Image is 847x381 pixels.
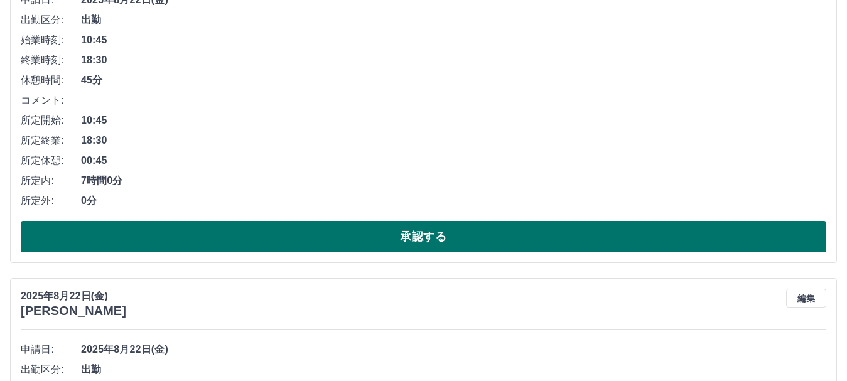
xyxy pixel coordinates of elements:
button: 編集 [786,289,826,308]
span: 10:45 [81,33,826,48]
span: 0分 [81,193,826,208]
p: 2025年8月22日(金) [21,289,126,304]
span: 18:30 [81,53,826,68]
h3: [PERSON_NAME] [21,304,126,318]
span: 始業時刻: [21,33,81,48]
span: 所定休憩: [21,153,81,168]
span: 45分 [81,73,826,88]
span: 所定内: [21,173,81,188]
span: 出勤区分: [21,362,81,377]
span: 出勤 [81,13,826,28]
span: 終業時刻: [21,53,81,68]
span: 申請日: [21,342,81,357]
span: 7時間0分 [81,173,826,188]
span: 00:45 [81,153,826,168]
span: 2025年8月22日(金) [81,342,826,357]
span: 所定外: [21,193,81,208]
button: 承認する [21,221,826,252]
span: 出勤 [81,362,826,377]
span: 所定終業: [21,133,81,148]
span: 18:30 [81,133,826,148]
span: 所定開始: [21,113,81,128]
span: 休憩時間: [21,73,81,88]
span: コメント: [21,93,81,108]
span: 10:45 [81,113,826,128]
span: 出勤区分: [21,13,81,28]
